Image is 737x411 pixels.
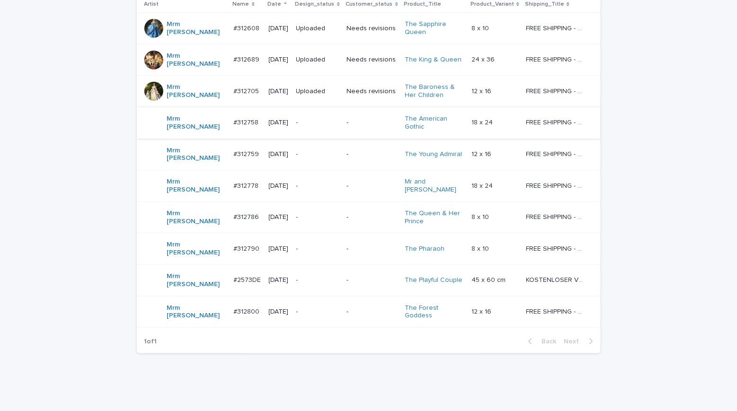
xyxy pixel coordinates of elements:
[526,243,587,253] p: FREE SHIPPING - preview in 1-2 business days, after your approval delivery will take 5-10 b.d.
[346,245,397,253] p: -
[526,180,587,190] p: FREE SHIPPING - preview in 1-2 business days, after your approval delivery will take 5-10 b.d.
[405,304,464,320] a: The Forest Goddess
[269,119,289,127] p: [DATE]
[296,308,339,316] p: -
[471,274,507,284] p: 45 x 60 cm
[234,306,262,316] p: #312800
[234,23,262,33] p: #312608
[137,44,601,76] tr: Mrm [PERSON_NAME] #312689#312689 [DATE]UploadedNeeds revisionsThe King & Queen 24 x 3624 x 36 FRE...
[167,115,226,131] a: Mrm [PERSON_NAME]
[405,20,464,36] a: The Sapphire Queen
[296,150,339,158] p: -
[471,117,495,127] p: 18 x 24
[471,306,493,316] p: 12 x 16
[471,54,497,64] p: 24 x 36
[137,264,601,296] tr: Mrm [PERSON_NAME] #2573DE#2573DE [DATE]--The Playful Couple 45 x 60 cm45 x 60 cm KOSTENLOSER VERS...
[560,337,601,346] button: Next
[269,150,289,158] p: [DATE]
[471,243,491,253] p: 8 x 10
[137,233,601,265] tr: Mrm [PERSON_NAME] #312790#312790 [DATE]--The Pharaoh 8 x 108 x 10 FREE SHIPPING - preview in 1-2 ...
[346,276,397,284] p: -
[269,87,289,96] p: [DATE]
[405,276,462,284] a: The Playful Couple
[346,87,397,96] p: Needs revisions
[471,86,493,96] p: 12 x 16
[346,56,397,64] p: Needs revisions
[405,115,464,131] a: The American Gothic
[405,56,462,64] a: The King & Queen
[526,86,587,96] p: FREE SHIPPING - preview in 1-2 business days, after your approval delivery will take 5-10 b.d.
[526,54,587,64] p: FREE SHIPPING - preview in 1-2 business days, after your approval delivery will take 5-10 b.d.
[405,150,462,158] a: The Young Admiral
[269,245,289,253] p: [DATE]
[296,119,339,127] p: -
[526,274,587,284] p: KOSTENLOSER VERSAND - Vorschau in 1-2 Werktagen, nach Genehmigung 10-12 Werktage Lieferung
[137,13,601,44] tr: Mrm [PERSON_NAME] #312608#312608 [DATE]UploadedNeeds revisionsThe Sapphire Queen 8 x 108 x 10 FRE...
[234,180,261,190] p: #312778
[405,245,444,253] a: The Pharaoh
[526,211,587,221] p: FREE SHIPPING - preview in 1-2 business days, after your approval delivery will take 5-10 b.d.
[234,86,261,96] p: #312705
[296,182,339,190] p: -
[346,119,397,127] p: -
[296,276,339,284] p: -
[167,210,226,226] a: Mrm [PERSON_NAME]
[234,274,263,284] p: #2573DE
[346,150,397,158] p: -
[234,117,261,127] p: #312758
[269,25,289,33] p: [DATE]
[346,308,397,316] p: -
[346,25,397,33] p: Needs revisions
[137,201,601,233] tr: Mrm [PERSON_NAME] #312786#312786 [DATE]--The Queen & Her Prince 8 x 108 x 10 FREE SHIPPING - prev...
[346,182,397,190] p: -
[137,76,601,107] tr: Mrm [PERSON_NAME] #312705#312705 [DATE]UploadedNeeds revisionsThe Baroness & Her Children 12 x 16...
[296,245,339,253] p: -
[167,52,226,68] a: Mrm [PERSON_NAME]
[471,180,495,190] p: 18 x 24
[296,87,339,96] p: Uploaded
[137,107,601,139] tr: Mrm [PERSON_NAME] #312758#312758 [DATE]--The American Gothic 18 x 2418 x 24 FREE SHIPPING - previ...
[137,139,601,170] tr: Mrm [PERSON_NAME] #312759#312759 [DATE]--The Young Admiral 12 x 1612 x 16 FREE SHIPPING - preview...
[405,178,464,194] a: Mr and [PERSON_NAME]
[405,83,464,99] a: The Baroness & Her Children
[137,296,601,328] tr: Mrm [PERSON_NAME] #312800#312800 [DATE]--The Forest Goddess 12 x 1612 x 16 FREE SHIPPING - previe...
[137,170,601,202] tr: Mrm [PERSON_NAME] #312778#312778 [DATE]--Mr and [PERSON_NAME] 18 x 2418 x 24 FREE SHIPPING - prev...
[167,178,226,194] a: Mrm [PERSON_NAME]
[269,56,289,64] p: [DATE]
[269,308,289,316] p: [DATE]
[564,338,585,345] span: Next
[234,149,261,158] p: #312759
[346,213,397,221] p: -
[526,117,587,127] p: FREE SHIPPING - preview in 1-2 business days, after your approval delivery will take 5-10 b.d.
[234,211,261,221] p: #312786
[526,306,587,316] p: FREE SHIPPING - preview in 1-2 business days, after your approval delivery will take 5-10 b.d.
[296,25,339,33] p: Uploaded
[471,211,491,221] p: 8 x 10
[296,213,339,221] p: -
[167,83,226,99] a: Mrm [PERSON_NAME]
[521,337,560,346] button: Back
[167,241,226,257] a: Mrm [PERSON_NAME]
[234,54,262,64] p: #312689
[471,23,491,33] p: 8 x 10
[296,56,339,64] p: Uploaded
[167,304,226,320] a: Mrm [PERSON_NAME]
[167,20,226,36] a: Mrm [PERSON_NAME]
[234,243,262,253] p: #312790
[269,213,289,221] p: [DATE]
[269,182,289,190] p: [DATE]
[471,149,493,158] p: 12 x 16
[405,210,464,226] a: The Queen & Her Prince
[137,330,165,353] p: 1 of 1
[167,147,226,163] a: Mrm [PERSON_NAME]
[526,23,587,33] p: FREE SHIPPING - preview in 1-2 business days, after your approval delivery will take 5-10 b.d.
[526,149,587,158] p: FREE SHIPPING - preview in 1-2 business days, after your approval delivery will take 5-10 b.d.
[536,338,557,345] span: Back
[269,276,289,284] p: [DATE]
[167,272,226,289] a: Mrm [PERSON_NAME]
